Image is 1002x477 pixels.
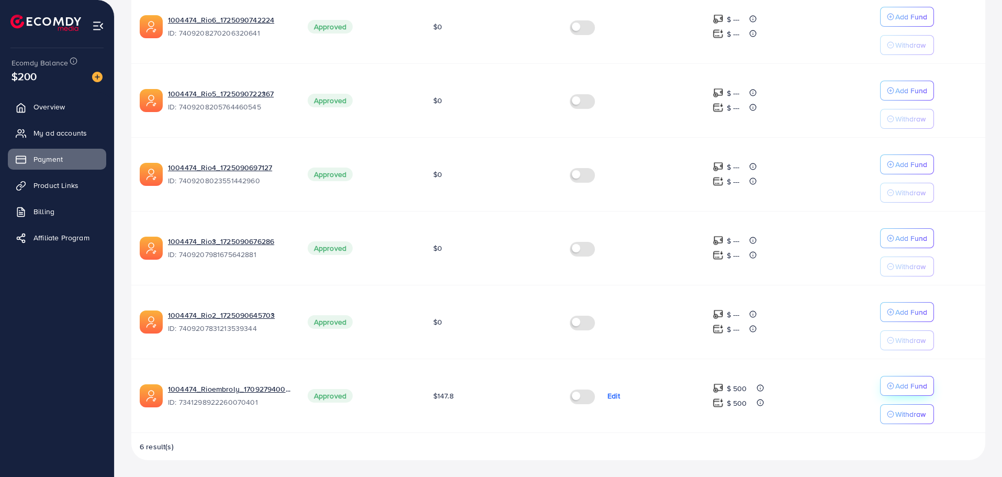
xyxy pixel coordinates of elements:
[880,376,934,396] button: Add Fund
[727,175,740,188] p: $ ---
[168,310,291,334] div: <span class='underline'>1004474_Rio2_1725090645703</span></br>7409207831213539344
[308,20,353,34] span: Approved
[713,14,724,25] img: top-up amount
[168,384,291,408] div: <span class='underline'>1004474_Rioembroly_1709279400180</span></br>7341298922260070401
[880,183,934,203] button: Withdraw
[895,408,926,420] p: Withdraw
[433,391,454,401] span: $147.8
[33,102,65,112] span: Overview
[140,441,174,452] span: 6 result(s)
[713,383,724,394] img: top-up amount
[713,28,724,39] img: top-up amount
[433,21,442,32] span: $0
[168,88,291,113] div: <span class='underline'>1004474_Rio5_1725090722367</span></br>7409208205764460545
[168,88,291,99] a: 1004474_Rio5_1725090722367
[168,15,291,25] a: 1004474_Rio6_1725090742224
[895,334,926,347] p: Withdraw
[140,15,163,38] img: ic-ads-acc.e4c84228.svg
[880,109,934,129] button: Withdraw
[8,227,106,248] a: Affiliate Program
[168,162,291,186] div: <span class='underline'>1004474_Rio4_1725090697127</span></br>7409208023551442960
[308,94,353,107] span: Approved
[727,249,740,262] p: $ ---
[713,397,724,408] img: top-up amount
[168,162,291,173] a: 1004474_Rio4_1725090697127
[140,163,163,186] img: ic-ads-acc.e4c84228.svg
[727,308,740,321] p: $ ---
[727,87,740,99] p: $ ---
[92,72,103,82] img: image
[308,389,353,403] span: Approved
[433,243,442,253] span: $0
[308,315,353,329] span: Approved
[713,161,724,172] img: top-up amount
[727,102,740,114] p: $ ---
[308,168,353,181] span: Approved
[880,7,934,27] button: Add Fund
[8,201,106,222] a: Billing
[895,84,927,97] p: Add Fund
[727,235,740,247] p: $ ---
[880,302,934,322] button: Add Fund
[895,186,926,199] p: Withdraw
[140,237,163,260] img: ic-ads-acc.e4c84228.svg
[713,324,724,335] img: top-up amount
[433,169,442,180] span: $0
[168,249,291,260] span: ID: 7409207981675642881
[168,236,291,260] div: <span class='underline'>1004474_Rio3_1725090676286</span></br>7409207981675642881
[895,113,926,125] p: Withdraw
[727,28,740,40] p: $ ---
[168,384,291,394] a: 1004474_Rioembroly_1709279400180
[10,15,81,31] img: logo
[8,149,106,170] a: Payment
[308,241,353,255] span: Approved
[880,330,934,350] button: Withdraw
[33,232,89,243] span: Affiliate Program
[727,13,740,26] p: $ ---
[12,58,68,68] span: Ecomdy Balance
[433,317,442,327] span: $0
[895,39,926,51] p: Withdraw
[713,235,724,246] img: top-up amount
[895,306,927,318] p: Add Fund
[168,323,291,334] span: ID: 7409207831213539344
[168,397,291,407] span: ID: 7341298922260070401
[880,154,934,174] button: Add Fund
[880,257,934,276] button: Withdraw
[713,250,724,261] img: top-up amount
[713,176,724,187] img: top-up amount
[895,232,927,245] p: Add Fund
[33,180,78,191] span: Product Links
[92,20,104,32] img: menu
[140,310,163,334] img: ic-ads-acc.e4c84228.svg
[168,310,291,320] a: 1004474_Rio2_1725090645703
[727,323,740,336] p: $ ---
[168,102,291,112] span: ID: 7409208205764460545
[880,404,934,424] button: Withdraw
[168,28,291,38] span: ID: 7409208270206320641
[33,128,87,138] span: My ad accounts
[895,260,926,273] p: Withdraw
[895,380,927,392] p: Add Fund
[727,382,747,395] p: $ 500
[713,102,724,113] img: top-up amount
[713,87,724,98] img: top-up amount
[880,228,934,248] button: Add Fund
[727,161,740,173] p: $ ---
[168,236,291,247] a: 1004474_Rio3_1725090676286
[880,35,934,55] button: Withdraw
[727,397,747,409] p: $ 500
[12,69,37,84] span: $200
[895,10,927,23] p: Add Fund
[140,384,163,407] img: ic-ads-acc.e4c84228.svg
[140,89,163,112] img: ic-ads-acc.e4c84228.svg
[168,15,291,39] div: <span class='underline'>1004474_Rio6_1725090742224</span></br>7409208270206320641
[895,158,927,171] p: Add Fund
[168,175,291,186] span: ID: 7409208023551442960
[8,175,106,196] a: Product Links
[607,390,620,402] p: Edit
[880,81,934,101] button: Add Fund
[33,206,54,217] span: Billing
[8,123,106,143] a: My ad accounts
